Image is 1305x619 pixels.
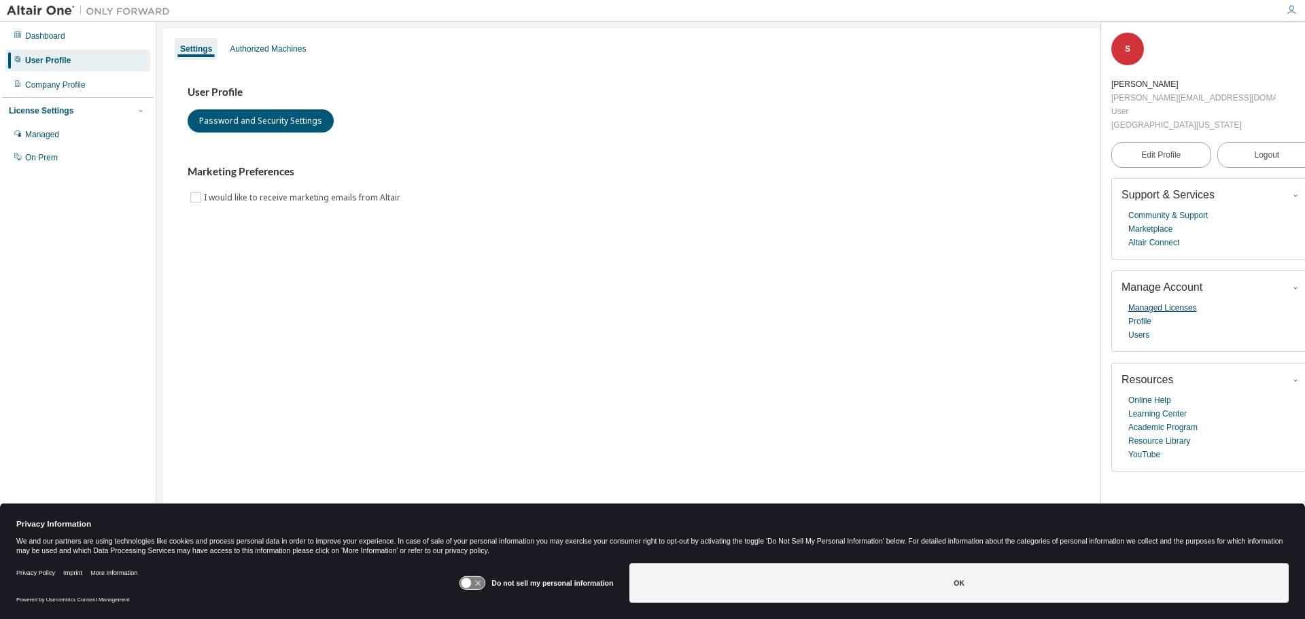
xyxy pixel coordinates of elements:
a: Academic Program [1128,421,1198,434]
a: Managed Licenses [1128,301,1197,315]
div: Sourav Chatterjee [1111,77,1276,91]
div: Dashboard [25,31,65,41]
a: Online Help [1128,393,1171,407]
span: Logout [1254,148,1279,162]
img: Altair One [7,4,177,18]
div: User [1111,105,1276,118]
h3: Marketing Preferences [188,165,1274,179]
div: [PERSON_NAME][EMAIL_ADDRESS][DOMAIN_NAME] [1111,91,1276,105]
label: I would like to receive marketing emails from Altair [204,190,403,206]
span: Edit Profile [1141,149,1181,160]
a: Edit Profile [1111,142,1211,168]
span: S [1125,44,1130,54]
div: Managed [25,129,59,140]
a: Altair Connect [1128,236,1179,249]
h3: User Profile [188,86,1274,99]
div: Settings [180,43,212,54]
button: Password and Security Settings [188,109,334,132]
div: User Profile [25,55,71,66]
a: Learning Center [1128,407,1187,421]
a: Resource Library [1128,434,1190,448]
div: Authorized Machines [230,43,306,54]
a: Community & Support [1128,209,1208,222]
div: On Prem [25,152,58,163]
span: Resources [1121,374,1173,385]
div: License Settings [9,105,73,116]
div: [GEOGRAPHIC_DATA][US_STATE] [1111,118,1276,132]
span: Manage Account [1121,281,1202,293]
div: Company Profile [25,79,86,90]
a: YouTube [1128,448,1160,461]
span: Support & Services [1121,189,1215,200]
a: Profile [1128,315,1151,328]
a: Users [1128,328,1149,342]
a: Marketplace [1128,222,1172,236]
